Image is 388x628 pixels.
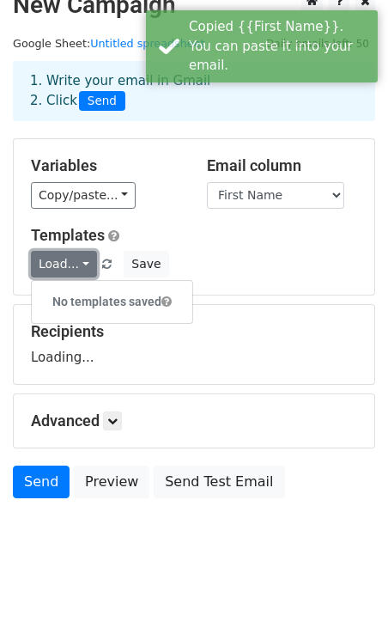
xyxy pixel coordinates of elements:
div: 1. Write your email in Gmail 2. Click [17,71,371,111]
small: Google Sheet: [13,37,205,50]
iframe: Chat Widget [302,546,388,628]
h5: Advanced [31,412,357,430]
a: Copy/paste... [31,182,136,209]
a: Send Test Email [154,466,284,498]
a: Untitled spreadsheet [90,37,204,50]
span: Send [79,91,125,112]
div: Copied {{First Name}}. You can paste it into your email. [189,17,371,76]
div: Loading... [31,322,357,367]
a: Load... [31,251,97,277]
h5: Variables [31,156,181,175]
a: Preview [74,466,149,498]
a: Templates [31,226,105,244]
button: Save [124,251,168,277]
h5: Email column [207,156,357,175]
a: Send [13,466,70,498]
h5: Recipients [31,322,357,341]
h6: No templates saved [32,288,192,316]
